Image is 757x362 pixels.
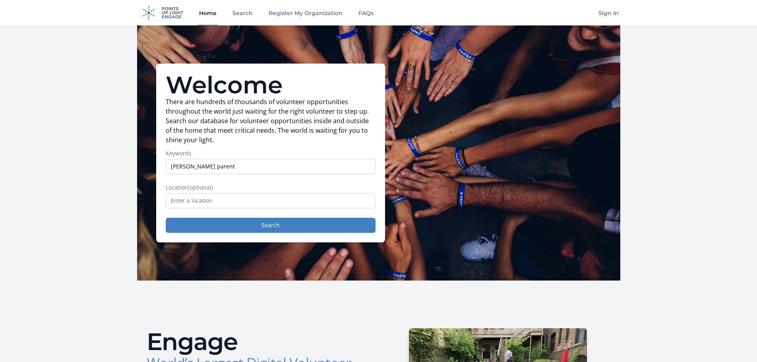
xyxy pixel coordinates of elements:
span: (optional) [188,184,213,191]
label: Location [166,184,376,192]
label: Keywords [166,149,376,157]
input: Enter a location [166,193,376,208]
p: There are hundreds of thousands of volunteer opportunities throughout the world just waiting for ... [166,97,376,145]
button: Search [166,218,376,233]
h2: Engage [147,330,372,354]
h1: Welcome [166,73,376,97]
